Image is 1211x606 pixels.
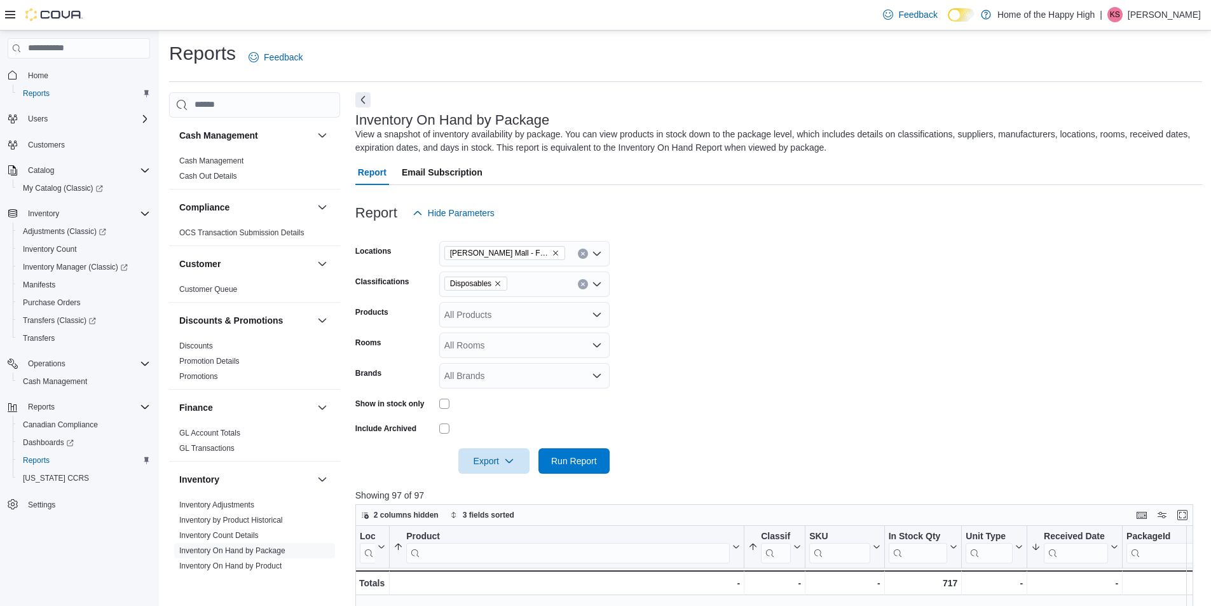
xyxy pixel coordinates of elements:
a: Adjustments (Classic) [13,223,155,240]
h3: Finance [179,401,213,414]
a: Canadian Compliance [18,417,103,432]
span: Promotions [179,371,218,382]
button: Hide Parameters [407,200,500,226]
button: Export [458,448,530,474]
button: Catalog [3,162,155,179]
span: Customers [23,137,150,153]
label: Include Archived [355,424,416,434]
button: Finance [179,401,312,414]
div: - [748,575,801,591]
span: 3 fields sorted [463,510,514,520]
span: Transfers [23,333,55,343]
span: Purchase Orders [18,295,150,310]
span: Customers [28,140,65,150]
h3: Discounts & Promotions [179,314,283,327]
button: Users [3,110,155,128]
div: Classification [761,530,791,542]
button: Unit Type [966,530,1023,563]
div: 717 [888,575,957,591]
button: Classification [748,530,801,563]
label: Locations [355,246,392,256]
p: Home of the Happy High [997,7,1095,22]
button: Home [3,66,155,85]
span: Report [358,160,387,185]
div: Compliance [169,225,340,245]
button: Customer [315,256,330,272]
div: Kaysi Strome [1107,7,1123,22]
button: Open list of options [592,340,602,350]
span: Cash Management [23,376,87,387]
input: Dark Mode [948,8,975,22]
p: Showing 97 of 97 [355,489,1202,502]
a: Feedback [243,45,308,70]
span: Home [23,67,150,83]
a: Promotions [179,372,218,381]
a: Customers [23,137,70,153]
button: Open list of options [592,310,602,320]
a: Reports [18,86,55,101]
button: Finance [315,400,330,415]
a: OCS Transaction Submission Details [179,228,304,237]
span: Operations [28,359,65,369]
button: Compliance [179,201,312,214]
button: Catalog [23,163,59,178]
a: Inventory by Product Historical [179,516,283,525]
a: Discounts [179,341,213,350]
a: Inventory On Hand by Product [179,561,282,570]
button: Received Date [1031,530,1118,563]
button: Inventory [23,206,64,221]
button: Reports [13,451,155,469]
label: Rooms [355,338,381,348]
button: Users [23,111,53,127]
button: 3 fields sorted [445,507,519,523]
a: Cash Management [179,156,243,165]
button: Transfers [13,329,155,347]
button: Next [355,92,371,107]
button: Remove Disposables from selection in this group [494,280,502,287]
span: Operations [23,356,150,371]
label: Show in stock only [355,399,425,409]
span: Reports [18,86,150,101]
h3: Inventory On Hand by Package [355,113,550,128]
span: Reports [23,399,150,415]
span: [US_STATE] CCRS [23,473,89,483]
span: GL Transactions [179,443,235,453]
div: Classification [761,530,791,563]
a: Reports [18,453,55,468]
div: Product [406,530,730,542]
span: Manifests [23,280,55,290]
div: Unit Type [966,530,1013,542]
span: Reports [23,455,50,465]
button: Open list of options [592,279,602,289]
a: GL Account Totals [179,429,240,437]
button: Reports [3,398,155,416]
a: Inventory Manager (Classic) [18,259,133,275]
button: Discounts & Promotions [179,314,312,327]
label: Brands [355,368,381,378]
button: SKU [809,530,880,563]
button: Enter fullscreen [1175,507,1190,523]
button: Inventory [3,205,155,223]
span: Cash Out Details [179,171,237,181]
span: Inventory Count [23,244,77,254]
button: Cash Management [13,373,155,390]
span: Inventory Adjustments [179,500,254,510]
span: Home [28,71,48,81]
span: 2 columns hidden [374,510,439,520]
span: Inventory Count [18,242,150,257]
div: SKU URL [809,530,870,563]
div: View a snapshot of inventory availability by package. You can view products in stock down to the ... [355,128,1196,155]
h3: Compliance [179,201,229,214]
span: KS [1110,7,1120,22]
div: Location [360,530,375,542]
div: Discounts & Promotions [169,338,340,389]
span: Settings [28,500,55,510]
a: Cash Management [18,374,92,389]
span: Transfers (Classic) [18,313,150,328]
button: Run Report [538,448,610,474]
button: Clear input [578,279,588,289]
span: Dashboards [23,437,74,448]
button: Operations [23,356,71,371]
button: Cash Management [179,129,312,142]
